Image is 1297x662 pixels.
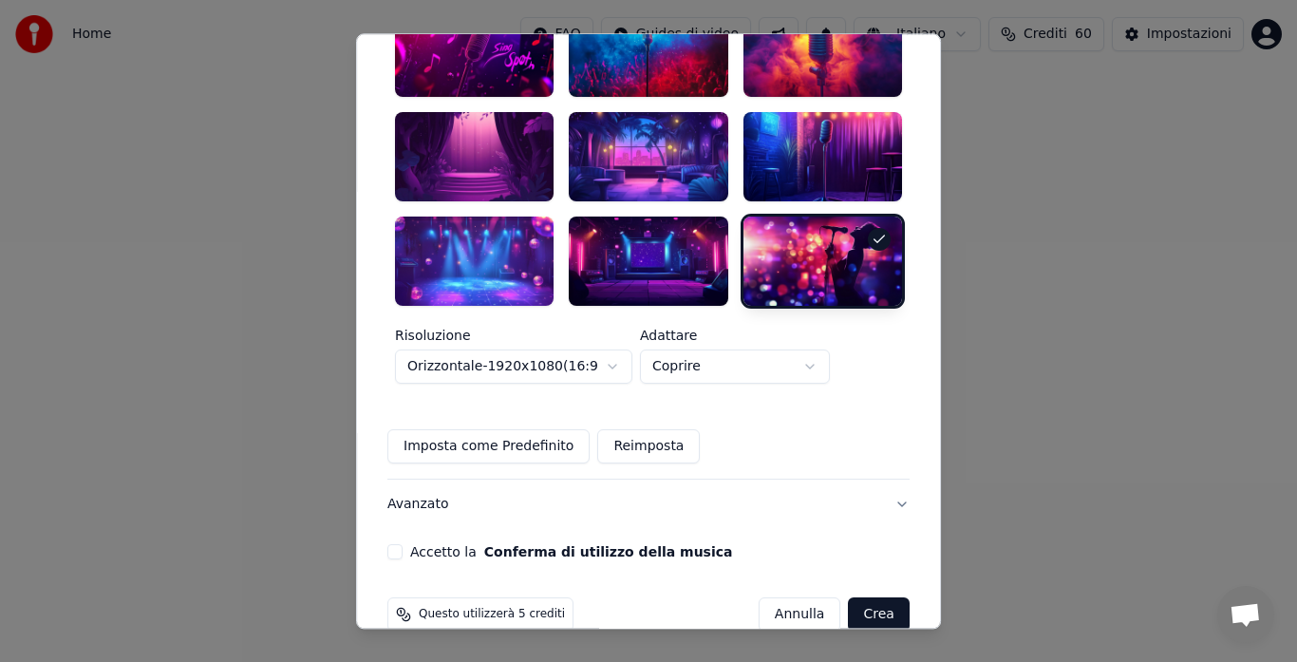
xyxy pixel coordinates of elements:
button: Accetto la [484,545,733,558]
button: Reimposta [597,429,700,463]
button: Annulla [759,597,841,632]
label: Risoluzione [395,329,632,342]
label: Adattare [640,329,830,342]
button: Imposta come Predefinito [387,429,590,463]
button: Avanzato [387,480,910,529]
label: Accetto la [410,545,732,558]
button: Crea [849,597,910,632]
span: Questo utilizzerà 5 crediti [419,607,565,622]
